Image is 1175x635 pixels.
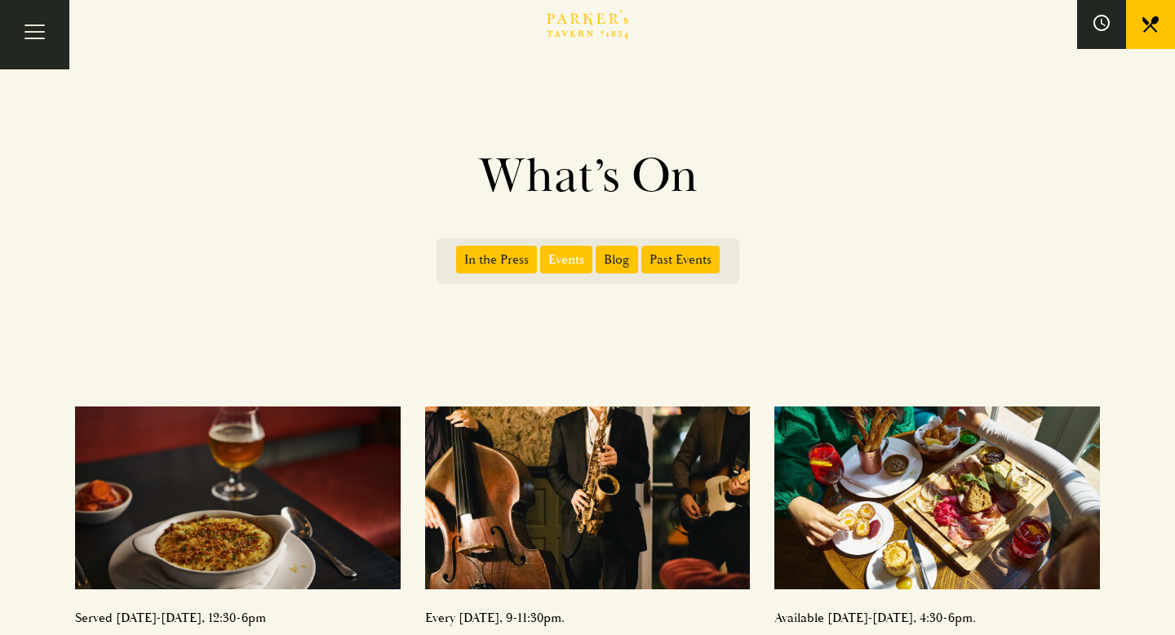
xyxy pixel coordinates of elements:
p: Available [DATE]-[DATE], 4:30-6pm. [774,606,1100,630]
span: Past Events [641,246,720,273]
p: Served [DATE]-[DATE], 12:30-6pm [75,606,401,630]
p: Every [DATE], 9-11:30pm. [425,606,751,630]
span: In the Press [456,246,537,273]
span: Blog [596,246,638,273]
span: Events [540,246,592,273]
h1: What’s On [122,147,1053,206]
